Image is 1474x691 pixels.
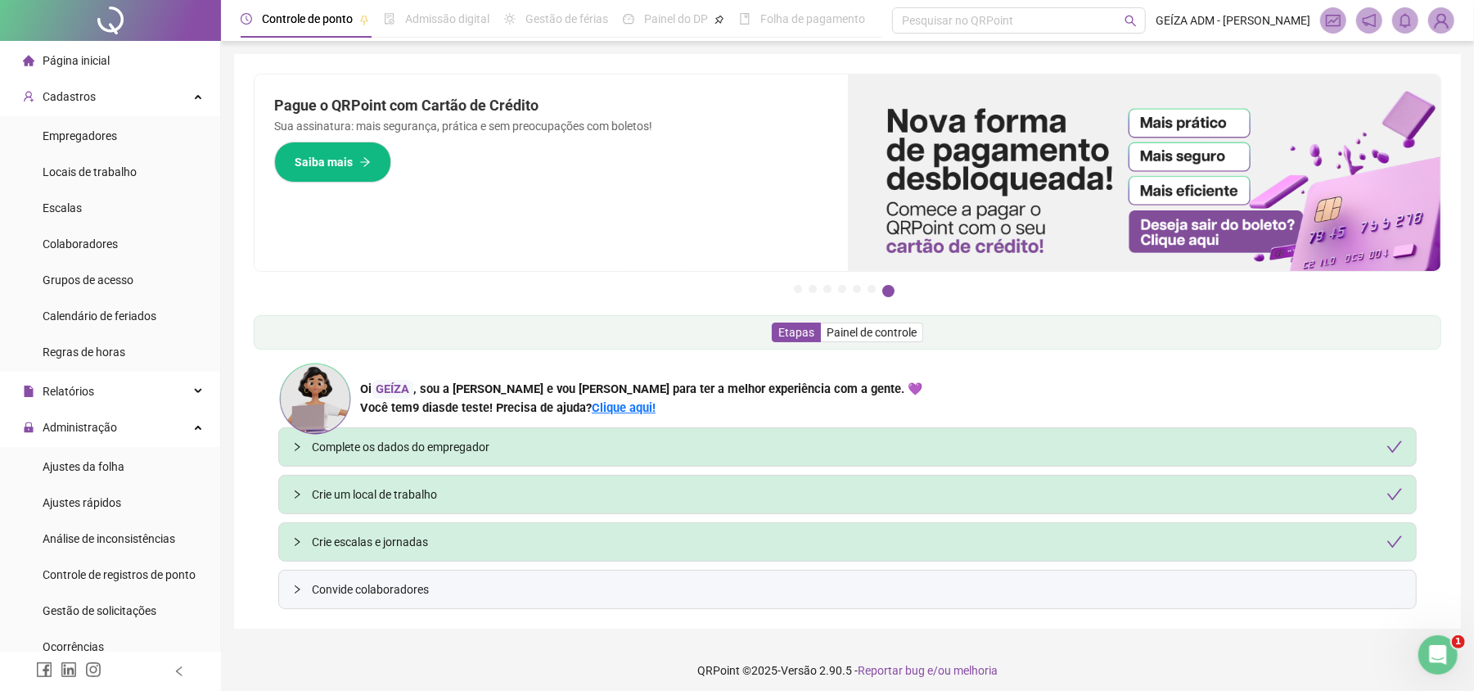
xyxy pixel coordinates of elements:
[43,604,156,617] span: Gestão de solicitações
[882,285,895,297] button: 7
[445,400,592,415] span: de teste! Precisa de ajuda?
[1386,534,1403,550] span: check
[292,585,302,594] span: collapsed
[858,664,998,677] span: Reportar bug e/ou melhoria
[36,662,52,678] span: facebook
[1398,13,1413,28] span: bell
[43,201,82,215] span: Escalas
[43,309,156,323] span: Calendário de feriados
[760,12,865,25] span: Folha de pagamento
[23,422,34,433] span: lock
[274,142,391,183] button: Saiba mais
[292,537,302,547] span: collapsed
[279,523,1416,561] div: Crie escalas e jornadascheck
[781,664,817,677] span: Versão
[279,428,1416,466] div: Complete os dados do empregadorcheck
[778,326,814,339] span: Etapas
[278,362,352,436] img: ana-icon.cad42e3e8b8746aecfa2.png
[295,153,353,171] span: Saiba mais
[794,285,802,293] button: 1
[592,400,656,415] a: Clique aqui!
[1429,8,1454,33] img: 29244
[1418,635,1458,675] iframe: Intercom live chat
[838,285,846,293] button: 4
[312,438,1403,456] div: Complete os dados do empregador
[43,421,117,434] span: Administração
[1326,13,1341,28] span: fund
[43,640,104,653] span: Ocorrências
[262,12,353,25] span: Controle de ponto
[1386,486,1403,503] span: check
[853,285,861,293] button: 5
[241,13,252,25] span: clock-circle
[43,237,118,251] span: Colaboradores
[23,55,34,66] span: home
[312,580,1403,598] span: Convide colaboradores
[1125,15,1137,27] span: search
[739,13,751,25] span: book
[43,568,196,581] span: Controle de registros de ponto
[360,380,922,399] div: Oi , sou a [PERSON_NAME] e vou [PERSON_NAME] para ter a melhor experiência com a gente. 💜
[43,273,133,287] span: Grupos de acesso
[43,532,175,545] span: Análise de inconsistências
[85,662,101,678] span: instagram
[623,13,634,25] span: dashboard
[174,666,185,677] span: left
[43,165,137,178] span: Locais de trabalho
[405,12,489,25] span: Admissão digital
[279,476,1416,513] div: Crie um local de trabalhocheck
[43,129,117,142] span: Empregadores
[714,15,724,25] span: pushpin
[274,94,828,117] h2: Pague o QRPoint com Cartão de Crédito
[312,486,1403,504] div: Crie um local de trabalho
[43,54,110,67] span: Página inicial
[809,285,817,293] button: 2
[868,285,876,293] button: 6
[384,13,395,25] span: file-done
[23,91,34,102] span: user-add
[504,13,516,25] span: sun
[43,496,121,509] span: Ajustes rápidos
[644,12,708,25] span: Painel do DP
[412,400,445,415] span: 9
[43,385,94,398] span: Relatórios
[848,75,1441,271] img: banner%2F096dab35-e1a4-4d07-87c2-cf089f3812bf.png
[372,380,413,399] div: GEÍZA
[43,90,96,103] span: Cadastros
[23,386,34,397] span: file
[359,156,371,168] span: arrow-right
[360,400,412,415] span: Você tem
[1156,11,1310,29] span: GEÍZA ADM - [PERSON_NAME]
[279,571,1416,608] div: Convide colaboradores
[61,662,77,678] span: linkedin
[312,533,1403,551] div: Crie escalas e jornadas
[1452,635,1465,648] span: 1
[292,442,302,452] span: collapsed
[1386,439,1403,455] span: check
[43,345,125,359] span: Regras de horas
[422,400,445,415] span: dias
[823,285,832,293] button: 3
[43,460,124,473] span: Ajustes da folha
[274,117,828,135] p: Sua assinatura: mais segurança, prática e sem preocupações com boletos!
[827,326,917,339] span: Painel de controle
[292,490,302,499] span: collapsed
[525,12,608,25] span: Gestão de férias
[359,15,369,25] span: pushpin
[1362,13,1377,28] span: notification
